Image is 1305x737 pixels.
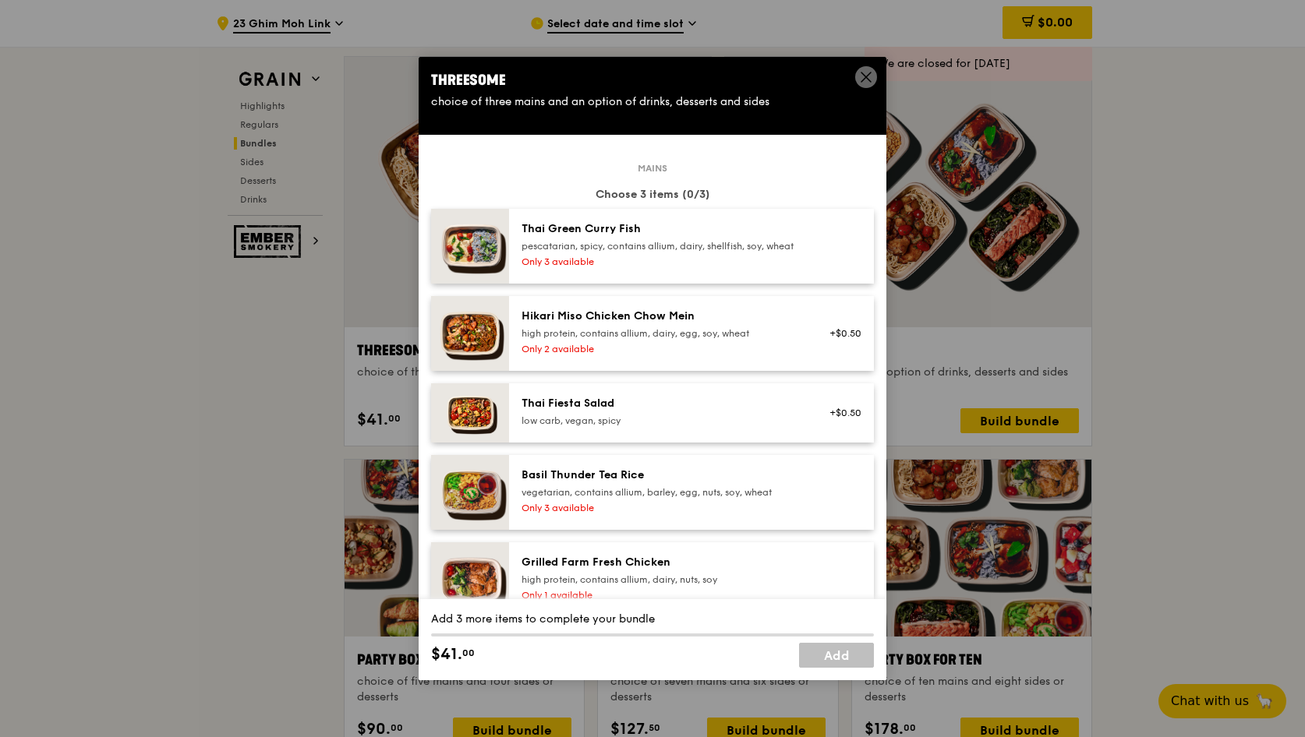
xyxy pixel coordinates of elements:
div: pescatarian, spicy, contains allium, dairy, shellfish, soy, wheat [522,240,801,252]
span: $41. [431,643,462,666]
div: high protein, contains allium, dairy, nuts, soy [522,573,801,586]
div: Hikari Miso Chicken Chow Mein [522,309,801,324]
div: +$0.50 [820,327,861,340]
img: daily_normal_Hikari_Miso_Chicken_Chow_Mein__Horizontal_.jpg [431,296,509,371]
div: Thai Green Curry Fish [522,221,801,237]
div: Choose 3 items (0/3) [431,187,874,203]
div: Only 2 available [522,343,801,355]
div: low carb, vegan, spicy [522,414,801,427]
div: Only 1 available [522,589,801,601]
img: daily_normal_Thai_Fiesta_Salad__Horizontal_.jpg [431,383,509,443]
div: Thai Fiesta Salad [522,396,801,411]
div: Threesome [431,69,874,91]
div: +$0.50 [820,407,861,419]
div: Grilled Farm Fresh Chicken [522,555,801,570]
div: choice of three mains and an option of drinks, desserts and sides [431,94,874,110]
div: Add 3 more items to complete your bundle [431,612,874,627]
span: Mains [631,162,674,175]
img: daily_normal_HORZ-Grilled-Farm-Fresh-Chicken.jpg [431,542,509,617]
div: Basil Thunder Tea Rice [522,467,801,483]
div: Only 3 available [522,256,801,268]
div: high protein, contains allium, dairy, egg, soy, wheat [522,327,801,340]
div: vegetarian, contains allium, barley, egg, nuts, soy, wheat [522,486,801,499]
a: Add [799,643,874,668]
div: Only 3 available [522,502,801,514]
span: 00 [462,647,475,659]
img: daily_normal_HORZ-Thai-Green-Curry-Fish.jpg [431,209,509,284]
img: daily_normal_HORZ-Basil-Thunder-Tea-Rice.jpg [431,455,509,530]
